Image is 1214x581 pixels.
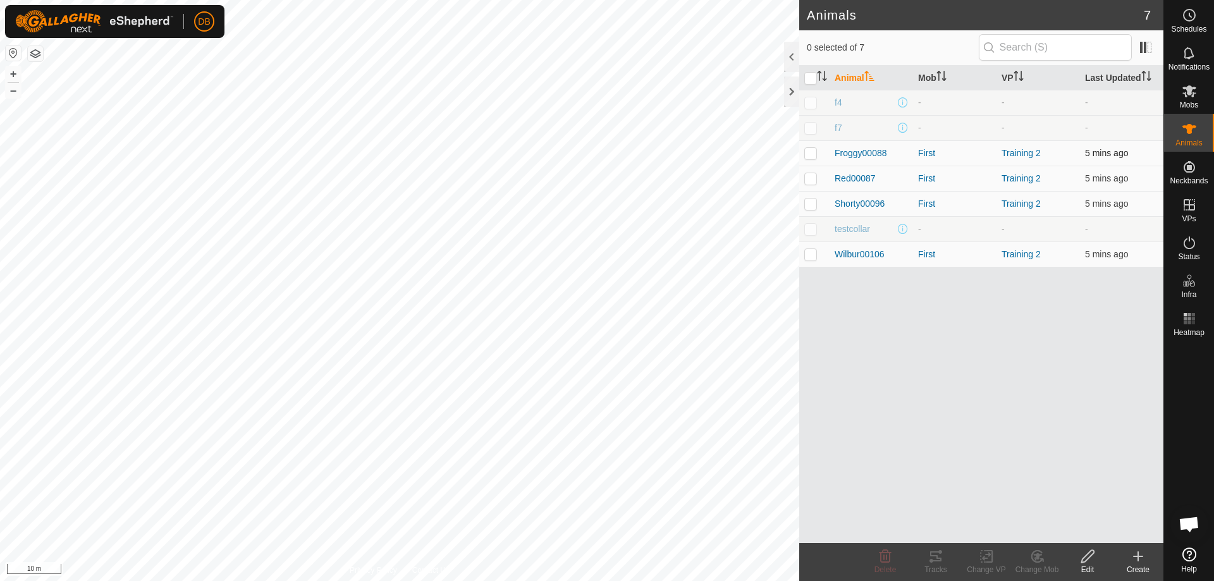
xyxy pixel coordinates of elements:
a: Privacy Policy [350,565,397,576]
span: f4 [835,96,842,109]
span: f7 [835,121,842,135]
span: Heatmap [1174,329,1205,336]
th: Animal [830,66,913,90]
div: Open chat [1170,505,1208,543]
span: 14 Sept 2025, 7:24 am [1085,199,1128,209]
div: First [918,147,991,160]
span: Delete [874,565,897,574]
span: - [1085,224,1088,234]
span: Status [1178,253,1199,260]
app-display-virtual-paddock-transition: - [1002,123,1005,133]
div: Change Mob [1012,564,1062,575]
span: 14 Sept 2025, 7:24 am [1085,148,1128,158]
button: Reset Map [6,46,21,61]
h2: Animals [807,8,1144,23]
span: 7 [1144,6,1151,25]
img: Gallagher Logo [15,10,173,33]
span: Infra [1181,291,1196,298]
span: Notifications [1168,63,1210,71]
a: Training 2 [1002,148,1041,158]
p-sorticon: Activate to sort [936,73,947,83]
span: 0 selected of 7 [807,41,979,54]
p-sorticon: Activate to sort [1014,73,1024,83]
span: Help [1181,565,1197,573]
span: DB [198,15,210,28]
span: 14 Sept 2025, 7:24 am [1085,249,1128,259]
app-display-virtual-paddock-transition: - [1002,224,1005,234]
p-sorticon: Activate to sort [1141,73,1151,83]
span: VPs [1182,215,1196,223]
div: First [918,197,991,211]
th: VP [996,66,1080,90]
div: - [918,223,991,236]
div: - [918,121,991,135]
span: testcollar [835,223,870,236]
div: Change VP [961,564,1012,575]
span: Schedules [1171,25,1206,33]
p-sorticon: Activate to sort [864,73,874,83]
button: + [6,66,21,82]
app-display-virtual-paddock-transition: - [1002,97,1005,107]
a: Contact Us [412,565,450,576]
a: Training 2 [1002,199,1041,209]
span: Red00087 [835,172,876,185]
span: Shorty00096 [835,197,885,211]
span: Neckbands [1170,177,1208,185]
span: Wilbur00106 [835,248,885,261]
div: First [918,172,991,185]
input: Search (S) [979,34,1132,61]
a: Training 2 [1002,173,1041,183]
span: - [1085,97,1088,107]
button: – [6,83,21,98]
th: Mob [913,66,996,90]
span: - [1085,123,1088,133]
button: Map Layers [28,46,43,61]
div: First [918,248,991,261]
span: 14 Sept 2025, 7:24 am [1085,173,1128,183]
span: Animals [1175,139,1203,147]
a: Training 2 [1002,249,1041,259]
th: Last Updated [1080,66,1163,90]
span: Mobs [1180,101,1198,109]
p-sorticon: Activate to sort [817,73,827,83]
div: Edit [1062,564,1113,575]
a: Help [1164,542,1214,578]
div: Tracks [910,564,961,575]
div: Create [1113,564,1163,575]
div: - [918,96,991,109]
span: Froggy00088 [835,147,887,160]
